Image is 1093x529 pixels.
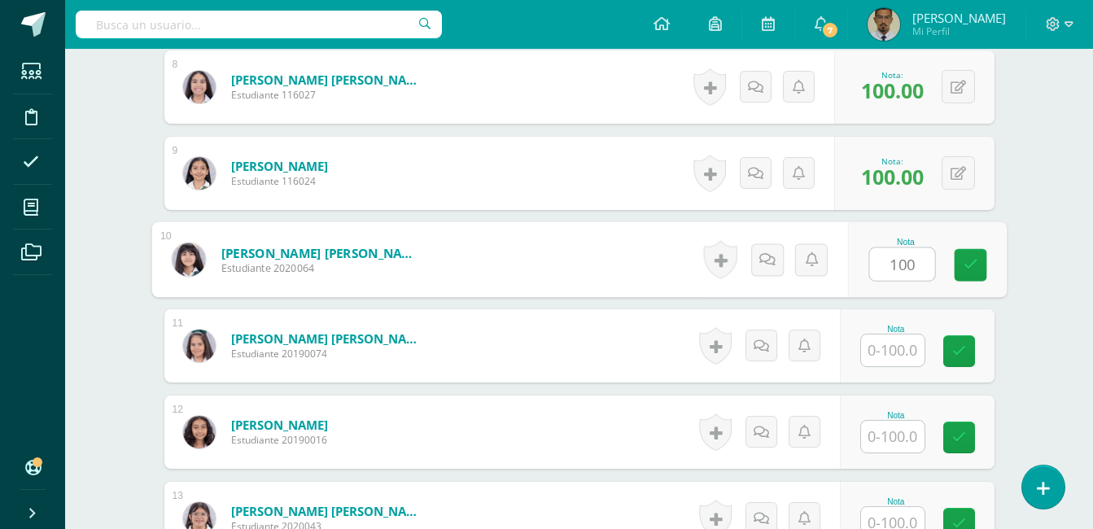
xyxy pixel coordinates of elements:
[861,155,924,167] div: Nota:
[861,334,925,366] input: 0-100.0
[231,347,426,361] span: Estudiante 20190074
[868,238,942,247] div: Nota
[821,21,839,39] span: 7
[231,158,328,174] a: [PERSON_NAME]
[860,497,932,506] div: Nota
[221,261,422,276] span: Estudiante 2020064
[76,11,442,38] input: Busca un usuario...
[912,10,1006,26] span: [PERSON_NAME]
[868,8,900,41] img: 7928e51c5877b3bca6101dd3372c758c.png
[231,174,328,188] span: Estudiante 116024
[231,72,426,88] a: [PERSON_NAME] [PERSON_NAME]
[231,503,426,519] a: [PERSON_NAME] [PERSON_NAME]
[861,421,925,452] input: 0-100.0
[221,244,422,261] a: [PERSON_NAME] [PERSON_NAME]
[183,416,216,448] img: 0515265618b0aba6e0c1392001c60c30.png
[869,248,934,281] input: 0-100.0
[860,411,932,420] div: Nota
[231,88,426,102] span: Estudiante 116027
[231,330,426,347] a: [PERSON_NAME] [PERSON_NAME]
[231,417,328,433] a: [PERSON_NAME]
[912,24,1006,38] span: Mi Perfil
[861,69,924,81] div: Nota:
[861,163,924,190] span: 100.00
[183,71,216,103] img: 0a20769cc936263e6c0a0e7355345f60.png
[860,325,932,334] div: Nota
[231,433,328,447] span: Estudiante 20190016
[172,243,205,276] img: dee41acef56a22204f618ba5af0eb2f8.png
[183,330,216,362] img: a4c9b1b9d6c2647361a617357669f70d.png
[183,157,216,190] img: 054c420c18ee8d3fe7b50b2ca6f7c5da.png
[861,77,924,104] span: 100.00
